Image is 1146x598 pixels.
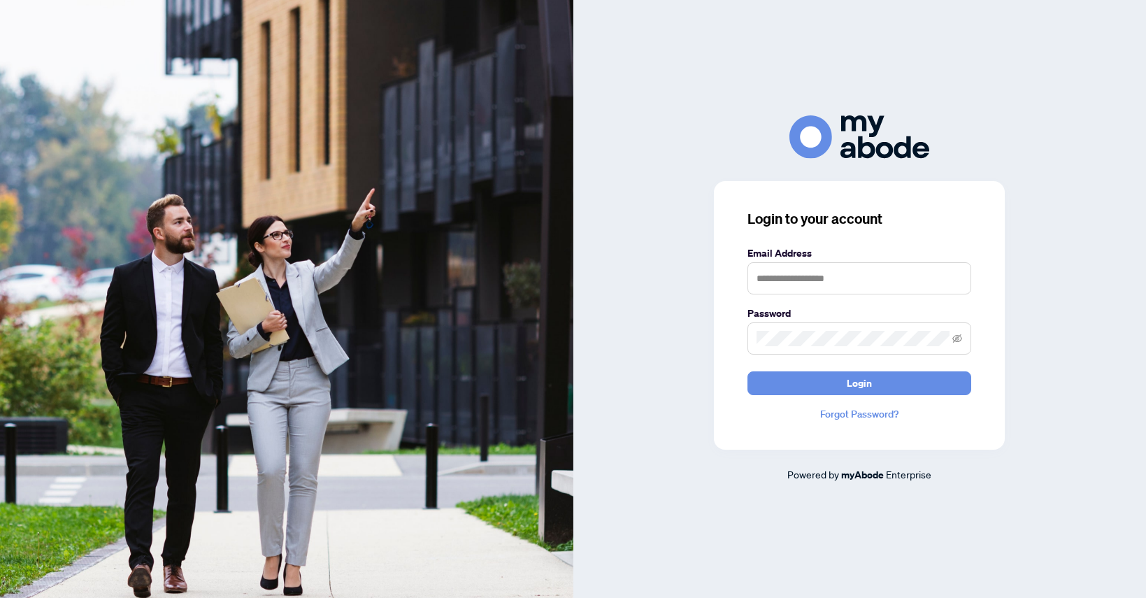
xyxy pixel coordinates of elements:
span: Login [847,372,872,394]
label: Password [747,306,971,321]
img: ma-logo [789,115,929,158]
span: eye-invisible [952,334,962,343]
span: Powered by [787,468,839,480]
button: Login [747,371,971,395]
a: myAbode [841,467,884,483]
h3: Login to your account [747,209,971,229]
label: Email Address [747,245,971,261]
span: Enterprise [886,468,931,480]
a: Forgot Password? [747,406,971,422]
